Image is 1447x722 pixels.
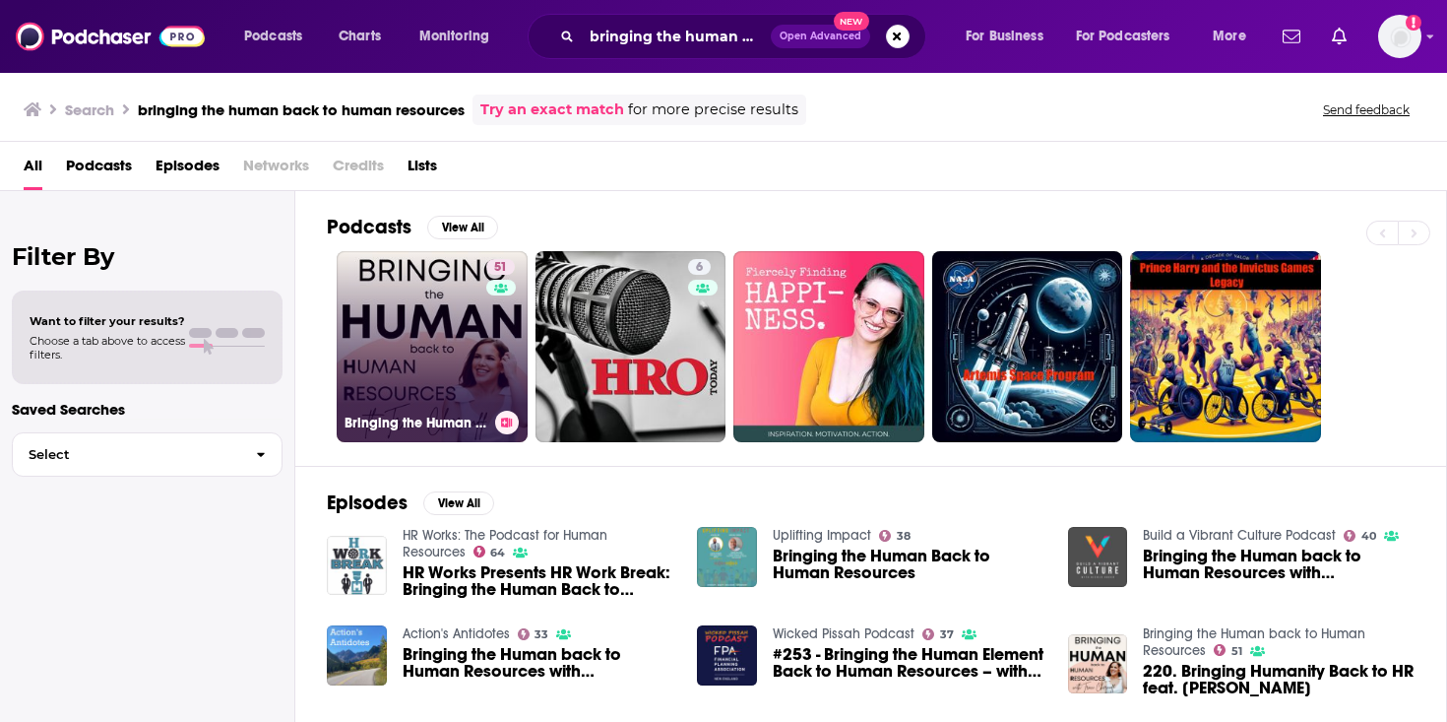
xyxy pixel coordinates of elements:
a: Bringing the Human back to Human Resources with Traci Chernoff [1143,548,1415,581]
a: PodcastsView All [327,215,498,239]
span: Choose a tab above to access filters. [30,334,185,361]
button: open menu [952,21,1068,52]
a: Lists [408,150,437,190]
h3: bringing the human back to human resources [138,100,465,119]
span: 51 [1231,647,1242,656]
span: New [834,12,869,31]
h3: Search [65,100,114,119]
span: for more precise results [628,98,798,121]
span: 64 [490,549,505,558]
img: Podchaser - Follow, Share and Rate Podcasts [16,18,205,55]
span: #253 - Bringing the Human Element Back to Human Resources – with [PERSON_NAME] [773,646,1044,680]
span: 6 [696,258,703,278]
a: 40 [1344,530,1376,542]
a: HR Works: The Podcast for Human Resources [403,527,607,560]
button: open menu [406,21,515,52]
span: Select [13,448,240,461]
a: 6 [535,251,726,442]
button: Select [12,432,283,477]
h2: Filter By [12,242,283,271]
a: HR Works Presents HR Work Break: Bringing the Human Back to Human Resources [403,564,674,598]
span: 51 [494,258,507,278]
img: Bringing the Human back to Human Resources with Traci Chernoff [327,625,387,686]
span: Networks [243,150,309,190]
span: 33 [535,630,548,639]
p: Saved Searches [12,400,283,419]
img: Bringing the Human back to Human Resources with Traci Chernoff [1068,527,1128,587]
span: Bringing the Human back to Human Resources with [PERSON_NAME] [1143,548,1415,581]
a: 51 [1214,644,1242,656]
button: Show profile menu [1378,15,1421,58]
a: Build a Vibrant Culture Podcast [1143,527,1336,544]
a: 220. Bringing Humanity Back to HR feat. Joshua Berry [1143,663,1415,696]
span: More [1213,23,1246,50]
span: For Podcasters [1076,23,1170,50]
div: Search podcasts, credits, & more... [546,14,945,59]
a: Show notifications dropdown [1275,20,1308,53]
span: 37 [940,630,954,639]
a: Episodes [156,150,220,190]
h2: Podcasts [327,215,411,239]
a: 37 [922,628,954,640]
span: Credits [333,150,384,190]
a: Bringing the Human back to Human Resources [1143,625,1365,659]
img: #253 - Bringing the Human Element Back to Human Resources – with Angela Sarver [697,625,757,686]
img: User Profile [1378,15,1421,58]
a: Show notifications dropdown [1324,20,1354,53]
a: Bringing the Human Back to Human Resources [773,548,1044,581]
button: View All [427,216,498,239]
a: 6 [688,259,711,275]
span: Monitoring [419,23,489,50]
a: #253 - Bringing the Human Element Back to Human Resources – with Angela Sarver [773,646,1044,680]
button: View All [423,492,494,515]
img: HR Works Presents HR Work Break: Bringing the Human Back to Human Resources [327,536,387,596]
a: Podcasts [66,150,132,190]
button: Send feedback [1317,101,1416,118]
button: Open AdvancedNew [771,25,870,48]
h2: Episodes [327,491,408,515]
a: 38 [879,530,911,542]
input: Search podcasts, credits, & more... [582,21,771,52]
span: Want to filter your results? [30,314,185,328]
a: All [24,150,42,190]
a: 51 [486,259,515,275]
span: 40 [1361,532,1376,541]
span: For Business [966,23,1043,50]
span: Charts [339,23,381,50]
a: Action's Antidotes [403,625,510,642]
h3: Bringing the Human back to Human Resources [345,415,487,431]
span: Open Advanced [780,32,861,41]
a: Uplifting Impact [773,527,871,544]
a: 51Bringing the Human back to Human Resources [337,251,528,442]
img: 220. Bringing Humanity Back to HR feat. Joshua Berry [1068,634,1128,694]
span: Podcasts [244,23,302,50]
a: Bringing the Human back to Human Resources with Traci Chernoff [403,646,674,680]
button: open menu [1199,21,1271,52]
button: open menu [230,21,328,52]
span: 220. Bringing Humanity Back to HR feat. [PERSON_NAME] [1143,663,1415,696]
a: EpisodesView All [327,491,494,515]
a: Charts [326,21,393,52]
img: Bringing the Human Back to Human Resources [697,527,757,587]
span: Logged in as systemsteam [1378,15,1421,58]
svg: Add a profile image [1406,15,1421,31]
a: 64 [473,546,506,558]
a: Try an exact match [480,98,624,121]
span: Bringing the Human back to Human Resources with [PERSON_NAME] [403,646,674,680]
a: Wicked Pissah Podcast [773,625,914,642]
a: 33 [518,628,549,640]
span: 38 [897,532,911,541]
